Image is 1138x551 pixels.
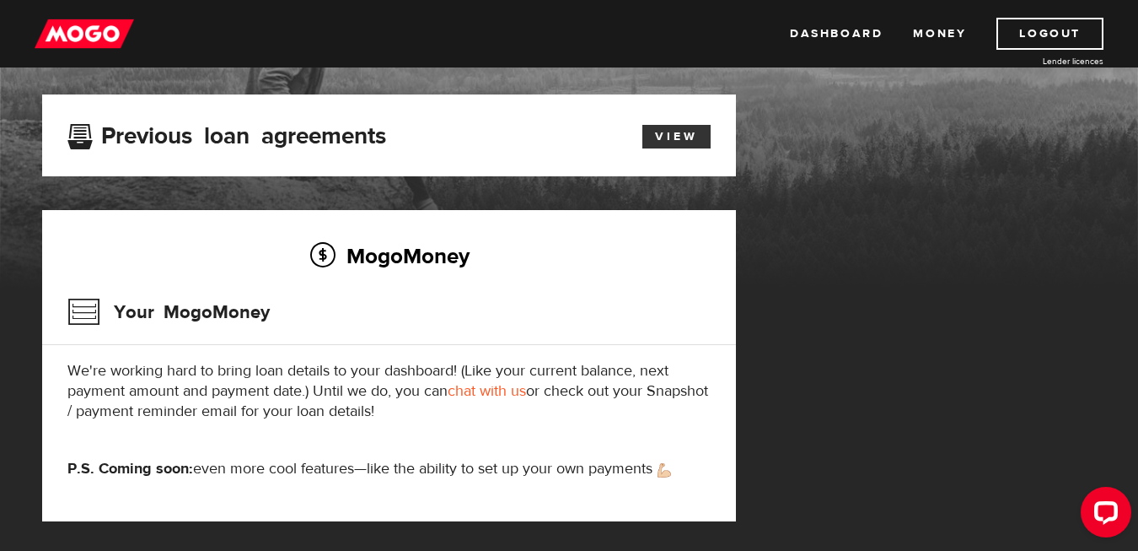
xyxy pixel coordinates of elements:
a: Dashboard [790,18,883,50]
a: Logout [996,18,1103,50]
a: chat with us [448,381,526,401]
img: mogo_logo-11ee424be714fa7cbb0f0f49df9e16ec.png [35,18,134,50]
iframe: LiveChat chat widget [1067,480,1138,551]
a: Money [913,18,966,50]
a: View [642,125,711,149]
strong: P.S. Coming soon: [67,459,193,478]
p: even more cool features—like the ability to set up your own payments [67,459,711,479]
h3: Your MogoMoney [67,290,270,334]
p: We're working hard to bring loan details to your dashboard! (Like your current balance, next paym... [67,361,711,422]
h3: Previous loan agreements [67,122,386,144]
a: Lender licences [977,55,1103,68]
img: strong arm emoji [658,463,671,478]
h2: MogoMoney [67,238,711,273]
